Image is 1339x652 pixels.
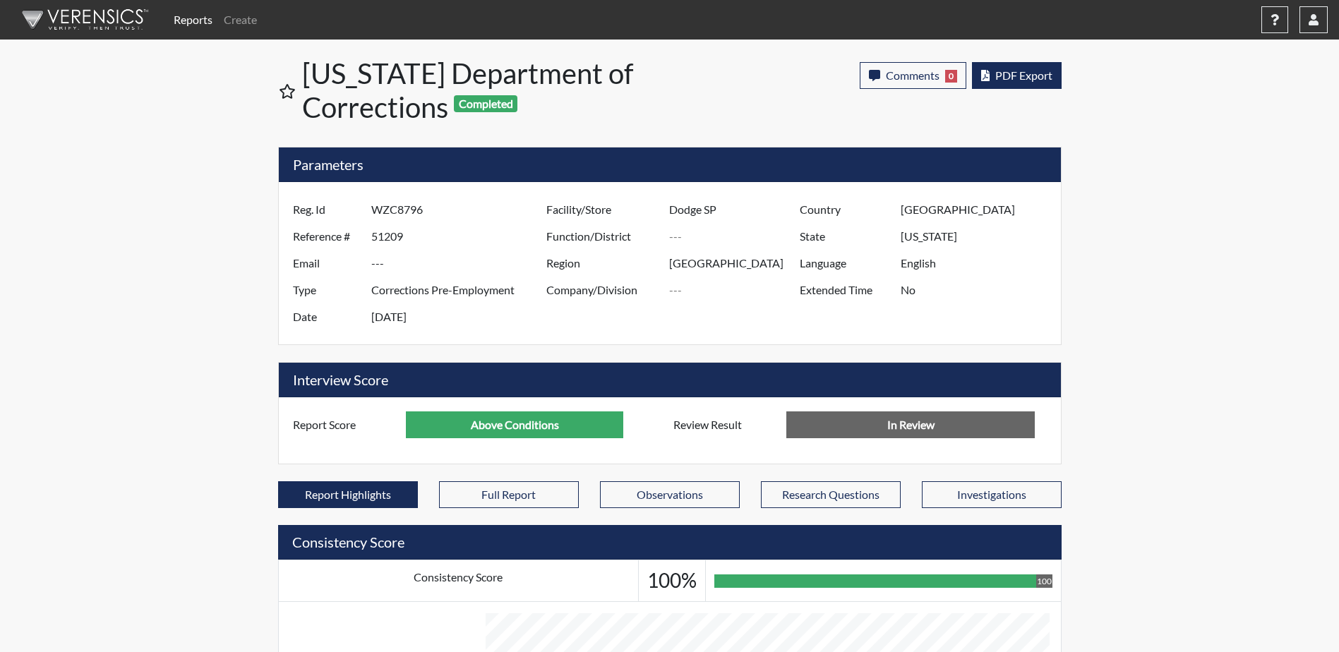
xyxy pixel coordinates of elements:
[647,569,697,593] h3: 100%
[282,303,371,330] label: Date
[439,481,579,508] button: Full Report
[860,62,966,89] button: Comments0
[454,95,517,112] span: Completed
[282,223,371,250] label: Reference #
[536,277,670,303] label: Company/Division
[789,277,901,303] label: Extended Time
[168,6,218,34] a: Reports
[302,56,671,124] h1: [US_STATE] Department of Corrections
[669,196,803,223] input: ---
[789,250,901,277] label: Language
[901,250,1057,277] input: ---
[901,196,1057,223] input: ---
[278,560,638,602] td: Consistency Score
[972,62,1062,89] button: PDF Export
[995,68,1052,82] span: PDF Export
[278,525,1062,560] h5: Consistency Score
[371,196,550,223] input: ---
[1036,574,1052,588] div: 100
[282,277,371,303] label: Type
[669,250,803,277] input: ---
[278,481,418,508] button: Report Highlights
[371,250,550,277] input: ---
[371,303,550,330] input: ---
[218,6,263,34] a: Create
[406,411,623,438] input: ---
[663,411,787,438] label: Review Result
[786,411,1035,438] input: No Decision
[901,277,1057,303] input: ---
[282,250,371,277] label: Email
[886,68,939,82] span: Comments
[536,196,670,223] label: Facility/Store
[600,481,740,508] button: Observations
[279,147,1061,182] h5: Parameters
[282,196,371,223] label: Reg. Id
[901,223,1057,250] input: ---
[282,411,407,438] label: Report Score
[789,196,901,223] label: Country
[669,223,803,250] input: ---
[371,223,550,250] input: ---
[279,363,1061,397] h5: Interview Score
[922,481,1062,508] button: Investigations
[536,223,670,250] label: Function/District
[761,481,901,508] button: Research Questions
[669,277,803,303] input: ---
[945,70,957,83] span: 0
[536,250,670,277] label: Region
[371,277,550,303] input: ---
[789,223,901,250] label: State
